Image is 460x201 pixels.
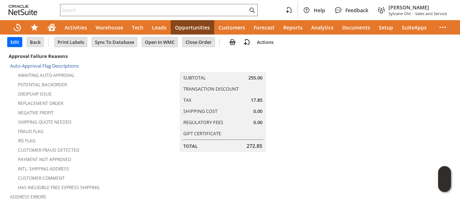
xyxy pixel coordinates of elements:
[438,179,451,192] span: Oracle Guided Learning Widget. To move around, please hold and drag
[96,24,123,31] span: Warehouse
[43,20,60,35] a: Home
[10,63,79,69] a: Auto-Approval Flag Descriptions
[30,23,39,32] svg: Shortcuts
[415,11,447,16] span: Sales and Service
[18,91,52,97] a: Dropship Issue
[228,38,237,46] img: print.svg
[60,20,91,35] a: Activities
[254,24,275,31] span: Forecast
[18,156,71,163] a: Payment not approved
[345,7,368,14] span: Feedback
[253,108,262,115] span: 0.00
[253,119,262,126] span: 0.00
[27,37,43,47] input: Back
[283,24,303,31] span: Reports
[142,37,178,47] input: Open In WMC
[183,143,198,149] a: Total
[18,82,67,88] a: Potential Backorder
[183,108,217,114] a: Shipping Cost
[9,5,37,15] svg: logo
[218,24,245,31] span: Customers
[18,138,36,144] a: RIS flag
[247,142,262,150] span: 272.85
[18,100,63,106] a: Replacement Order
[8,37,22,47] input: Edit
[13,23,22,32] svg: Recent Records
[342,24,370,31] span: Documents
[7,51,153,61] div: Approval Failure Reasons
[251,97,262,104] span: 17.85
[183,119,223,125] a: Regulatory Fees
[18,166,69,172] a: Intl. Shipping Address
[10,194,46,200] a: Address Errors
[279,20,307,35] a: Reports
[18,72,74,78] a: Awaiting Auto-Approval
[60,6,248,14] input: Search
[248,6,256,14] svg: Search
[254,39,276,45] a: Actions
[18,184,100,191] a: Has Ineligible Free Express Shipping
[388,11,411,16] span: Sylvane Old
[148,20,171,35] a: Leads
[18,147,79,153] a: Customer Fraud Detected
[438,166,451,192] iframe: Click here to launch Oracle Guided Learning Help Panel
[249,20,279,35] a: Forecast
[183,130,221,137] a: Gift Certificate
[314,7,325,14] span: Help
[248,74,262,81] span: 255.00
[397,20,431,35] a: SuiteApps
[388,4,447,11] span: [PERSON_NAME]
[91,20,128,35] a: Warehouse
[379,24,393,31] span: Setup
[18,128,43,134] a: Fraud Flag
[9,20,26,35] a: Recent Records
[183,74,206,81] a: Subtotal
[183,97,192,103] a: Tax
[307,20,338,35] a: Analytics
[65,24,87,31] span: Activities
[47,23,56,32] svg: Home
[128,20,148,35] a: Tech
[374,20,397,35] a: Setup
[171,20,214,35] a: Opportunities
[243,38,251,46] img: add-record.svg
[402,24,427,31] span: SuiteApps
[175,24,210,31] span: Opportunities
[183,37,215,47] input: Close Order
[338,20,374,35] a: Documents
[311,24,333,31] span: Analytics
[26,20,43,35] div: Shortcuts
[412,11,414,16] span: -
[18,175,65,181] a: Customer Comment
[214,20,249,35] a: Customers
[183,86,239,92] a: Transaction Discount
[18,119,72,125] a: Shipping Quote Needed
[92,37,137,47] input: Sync To Database
[180,60,266,72] caption: Summary
[152,24,166,31] span: Leads
[55,37,87,47] input: Print Labels
[434,20,451,35] div: More menus
[132,24,143,31] span: Tech
[18,110,54,116] a: Negative Profit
